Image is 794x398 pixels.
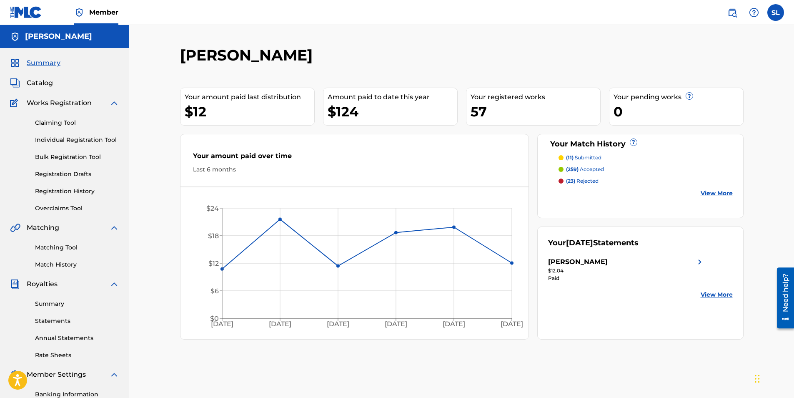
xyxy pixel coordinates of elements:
iframe: Chat Widget [752,358,794,398]
h2: [PERSON_NAME] [180,46,317,65]
a: (11) submitted [559,154,733,161]
span: (11) [566,154,574,161]
tspan: [DATE] [269,320,291,328]
tspan: [DATE] [327,320,349,328]
p: rejected [566,177,599,185]
tspan: [DATE] [385,320,407,328]
a: CatalogCatalog [10,78,53,88]
tspan: $18 [208,232,218,240]
span: ? [630,139,637,146]
a: Bulk Registration Tool [35,153,119,161]
span: ? [686,93,693,99]
span: (23) [566,178,575,184]
div: Amount paid to date this year [328,92,457,102]
div: $12.04 [548,267,705,275]
div: Your amount paid over time [193,151,516,165]
img: Matching [10,223,20,233]
img: Top Rightsholder [74,8,84,18]
img: Royalties [10,279,20,289]
img: help [749,8,759,18]
p: accepted [566,166,604,173]
tspan: [DATE] [210,320,233,328]
img: Accounts [10,32,20,42]
div: 0 [614,102,743,121]
a: Public Search [724,4,741,21]
img: expand [109,98,119,108]
a: SummarySummary [10,58,60,68]
tspan: [DATE] [501,320,523,328]
iframe: Resource Center [771,264,794,332]
a: Claiming Tool [35,118,119,127]
span: [DATE] [566,238,593,247]
span: Summary [27,58,60,68]
span: Catalog [27,78,53,88]
tspan: [DATE] [443,320,465,328]
a: Registration History [35,187,119,196]
img: MLC Logo [10,6,42,18]
span: Matching [27,223,59,233]
img: Works Registration [10,98,21,108]
div: $124 [328,102,457,121]
img: right chevron icon [695,257,705,267]
tspan: $0 [210,315,218,322]
a: View More [701,189,733,198]
a: (23) rejected [559,177,733,185]
span: Member [89,8,118,17]
div: Your registered works [471,92,600,102]
a: Summary [35,300,119,308]
div: Drag [755,366,760,391]
div: [PERSON_NAME] [548,257,608,267]
div: Your amount paid last distribution [185,92,314,102]
a: Individual Registration Tool [35,136,119,144]
a: View More [701,290,733,299]
a: Registration Drafts [35,170,119,179]
a: Annual Statements [35,334,119,343]
div: Your Match History [548,139,733,150]
div: Your Statements [548,237,639,249]
a: [PERSON_NAME]right chevron icon$12.04Paid [548,257,705,282]
span: Works Registration [27,98,92,108]
div: $12 [185,102,314,121]
a: Matching Tool [35,243,119,252]
a: Statements [35,317,119,325]
tspan: $6 [210,287,218,295]
img: Catalog [10,78,20,88]
tspan: $24 [206,204,218,212]
div: 57 [471,102,600,121]
img: expand [109,370,119,380]
div: Help [746,4,762,21]
a: Match History [35,260,119,269]
a: (259) accepted [559,166,733,173]
img: search [727,8,737,18]
img: Member Settings [10,370,20,380]
div: Your pending works [614,92,743,102]
h5: SANDRO LIBERATOSCIOLI [25,32,92,41]
img: expand [109,223,119,233]
div: Last 6 months [193,165,516,174]
p: submitted [566,154,601,161]
a: Rate Sheets [35,351,119,360]
span: Royalties [27,279,58,289]
tspan: $12 [208,259,218,267]
img: Summary [10,58,20,68]
div: Paid [548,275,705,282]
a: Overclaims Tool [35,204,119,213]
img: expand [109,279,119,289]
span: Member Settings [27,370,86,380]
span: (259) [566,166,579,172]
div: User Menu [767,4,784,21]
